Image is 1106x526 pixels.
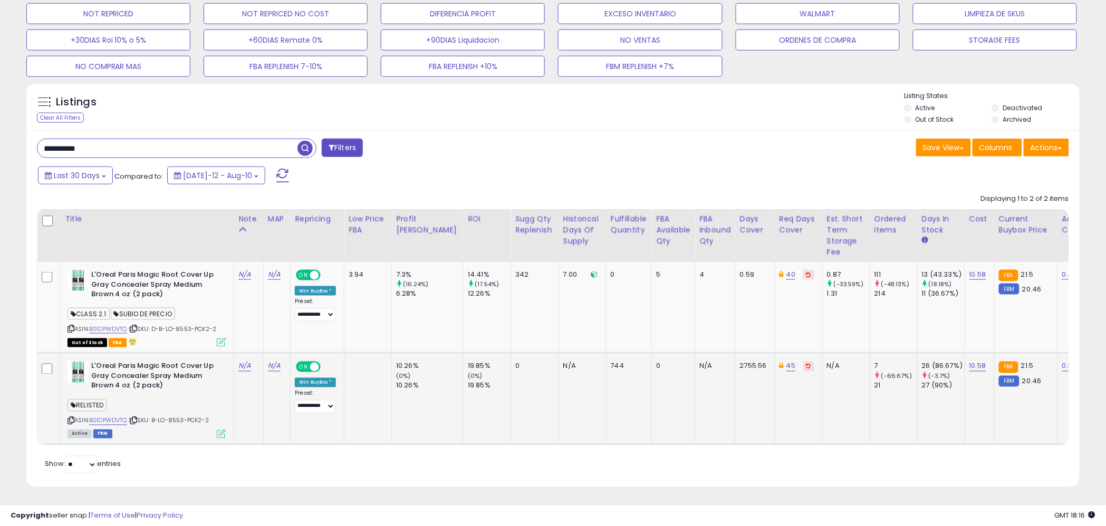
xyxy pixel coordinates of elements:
span: | SKU: D-B-LO-8553-PCK2-2 [129,325,216,333]
span: 20.46 [1022,284,1042,294]
div: 7.3% [396,270,463,279]
div: Fulfillable Quantity [611,213,647,236]
a: 40 [786,269,795,280]
div: 5 [656,270,687,279]
span: | SKU: B-LO-8553-PCK2-2 [129,416,209,425]
a: N/A [268,361,281,372]
small: (-48.13%) [881,280,909,288]
button: ORDENES DE COMPRA [736,30,900,51]
div: 10.26% [396,381,463,391]
div: seller snap | | [11,511,183,521]
small: Days In Stock. [922,236,928,245]
span: 21.5 [1021,269,1034,279]
b: L'Oreal Paris Magic Root Cover Up Gray Concealer Spray Medium Brown 4 oz (2 pack) [91,362,219,394]
span: CLASS 2.1 [68,308,110,320]
div: 744 [611,362,643,371]
button: FBM REPLENISH +7% [558,56,722,77]
label: Archived [1003,115,1032,124]
span: All listings currently available for purchase on Amazon [68,430,92,439]
div: Historical Days Of Supply [563,213,602,247]
i: hazardous material [127,338,138,345]
a: 10.58 [969,361,986,372]
span: Show: entries [45,459,121,469]
div: Clear All Filters [37,113,84,123]
button: FBA REPLENISH +10% [381,56,545,77]
div: Req Days Cover [780,213,818,236]
span: 2025-09-11 18:16 GMT [1055,510,1095,520]
button: FBA REPLENISH 7-10% [204,56,368,77]
button: WALMART [736,3,900,24]
small: FBA [999,270,1018,281]
div: 21 [874,381,917,391]
button: Actions [1024,139,1069,157]
span: All listings that are currently out of stock and unavailable for purchase on Amazon [68,338,107,347]
div: Profit [PERSON_NAME] [396,213,459,236]
div: MAP [268,213,286,225]
div: Additional Cost [1062,213,1101,236]
button: Save View [916,139,971,157]
div: 7 [874,362,917,371]
div: 6.28% [396,289,463,298]
div: Low Price FBA [349,213,387,236]
button: Filters [322,139,363,157]
div: Days In Stock [922,213,960,236]
span: FBM [93,430,112,439]
div: Preset: [295,298,336,322]
div: 19.85% [468,381,511,391]
span: Last 30 Days [54,170,100,181]
button: NOT REPRICED [26,3,190,24]
a: 45 [786,361,795,372]
small: (0%) [396,372,411,381]
div: 3.94 [349,270,383,279]
strong: Copyright [11,510,49,520]
div: FBA Available Qty [656,213,690,247]
span: Compared to: [114,171,163,181]
button: LIMPIEZA DE SKUS [913,3,1077,24]
span: ON [297,271,310,280]
div: 4 [699,270,727,279]
span: OFF [319,271,336,280]
div: Title [65,213,229,225]
div: N/A [699,362,727,371]
th: Please note that this number is a calculation based on your required days of coverage and your ve... [511,209,559,262]
div: 342 [515,270,551,279]
small: (18.18%) [929,280,952,288]
div: Ordered Items [874,213,913,236]
label: Deactivated [1003,103,1043,112]
div: 13 (43.33%) [922,270,965,279]
a: 10.58 [969,269,986,280]
div: Note [238,213,259,225]
div: Repricing [295,213,340,225]
button: Columns [973,139,1022,157]
a: N/A [238,269,251,280]
div: 0.59 [740,270,767,279]
div: 7.00 [563,270,598,279]
small: (-3.7%) [929,372,950,381]
a: Privacy Policy [137,510,183,520]
a: N/A [268,269,281,280]
button: EXCESO INVENTARIO [558,3,722,24]
div: ROI [468,213,506,225]
div: ASIN: [68,362,226,437]
div: 27 (90%) [922,381,965,391]
small: (-33.59%) [834,280,863,288]
div: Preset: [295,390,336,414]
div: Sugg Qty Replenish [515,213,554,236]
div: Days Cover [740,213,771,236]
div: 111 [874,270,917,279]
button: +60DIAS Remate 0% [204,30,368,51]
div: Cost [969,213,990,225]
div: 0 [656,362,687,371]
span: ON [297,363,310,372]
div: 214 [874,289,917,298]
div: 2755.56 [740,362,767,371]
div: ASIN: [68,270,226,346]
small: (-66.67%) [881,372,912,381]
div: Win BuyBox * [295,286,336,296]
a: 0.35 [1062,361,1077,372]
a: N/A [238,361,251,372]
button: [DATE]-12 - Aug-10 [167,167,265,184]
div: Win BuyBox * [295,378,336,387]
span: 20.46 [1022,376,1042,386]
div: 12.26% [468,289,511,298]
